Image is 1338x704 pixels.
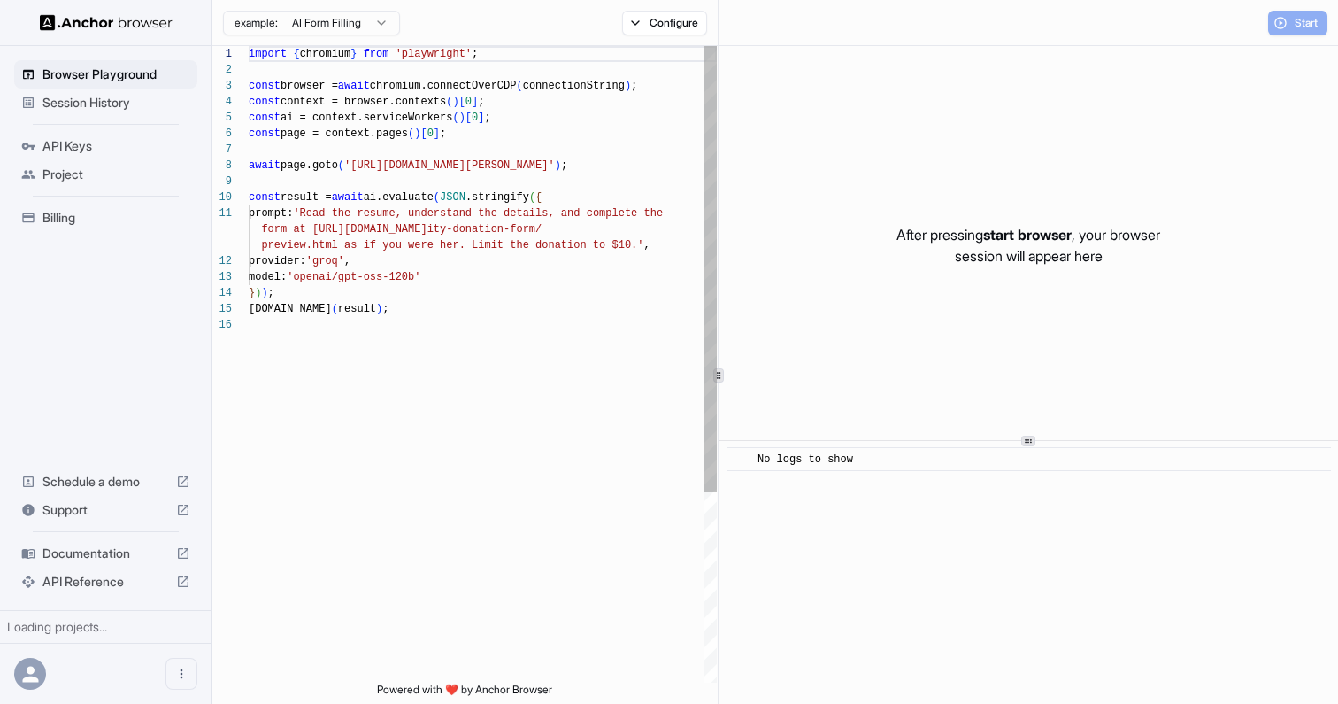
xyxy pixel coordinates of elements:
span: ai = context.serviceWorkers [281,112,452,124]
span: API Keys [42,137,190,155]
span: from [364,48,389,60]
span: ) [452,96,458,108]
span: ; [631,80,637,92]
span: ( [516,80,522,92]
div: 12 [212,253,232,269]
div: 13 [212,269,232,285]
span: JSON [440,191,465,204]
div: Documentation [14,539,197,568]
span: ; [268,287,274,299]
span: ) [459,112,465,124]
span: model: [249,271,287,283]
span: [ [465,112,472,124]
span: result [338,303,376,315]
span: ) [414,128,420,140]
span: ( [452,112,458,124]
span: 'Read the resume, understand the details, and comp [293,207,611,220]
div: 8 [212,158,232,174]
span: ] [434,128,440,140]
span: ​ [735,451,744,468]
div: 16 [212,317,232,333]
span: 0 [427,128,434,140]
span: } [350,48,357,60]
span: import [249,48,287,60]
span: { [293,48,299,60]
span: No logs to show [757,453,853,466]
span: 'openai/gpt-oss-120b' [287,271,420,283]
span: result = [281,191,332,204]
span: [DOMAIN_NAME] [249,303,332,315]
div: Project [14,160,197,189]
div: 15 [212,301,232,317]
span: connectionString [523,80,625,92]
span: ; [561,159,567,172]
span: Documentation [42,545,169,562]
button: Open menu [165,658,197,690]
span: ( [529,191,535,204]
span: { [535,191,542,204]
span: ) [555,159,561,172]
p: After pressing , your browser session will appear here [896,224,1160,267]
span: , [344,255,350,267]
span: ( [408,128,414,140]
span: Support [42,501,169,519]
span: [ [420,128,427,140]
span: ( [434,191,440,204]
span: Session History [42,94,190,112]
span: Project [42,166,190,183]
div: 9 [212,174,232,190]
span: ] [478,112,484,124]
button: Configure [622,11,708,35]
span: '[URL][DOMAIN_NAME][PERSON_NAME]' [344,159,555,172]
div: Support [14,496,197,524]
span: await [338,80,370,92]
span: ; [440,128,446,140]
div: 1 [212,46,232,62]
div: 10 [212,190,232,205]
span: const [249,191,281,204]
span: ) [261,287,267,299]
span: page = context.pages [281,128,408,140]
span: Powered with ❤️ by Anchor Browser [377,683,552,704]
span: const [249,112,281,124]
span: ; [484,112,490,124]
div: 5 [212,110,232,126]
span: prompt: [249,207,293,220]
span: } [249,287,255,299]
div: 7 [212,142,232,158]
span: ; [478,96,484,108]
span: 0 [472,112,478,124]
span: await [332,191,364,204]
span: page.goto [281,159,338,172]
span: context = browser.contexts [281,96,446,108]
span: .stringify [465,191,529,204]
span: API Reference [42,573,169,591]
span: preview.html as if you were her. Limit the donatio [261,239,580,251]
span: ; [382,303,388,315]
span: const [249,96,281,108]
span: ) [625,80,631,92]
span: Billing [42,209,190,227]
span: 'groq' [306,255,344,267]
span: const [249,80,281,92]
div: API Keys [14,132,197,160]
span: const [249,128,281,140]
span: ; [472,48,478,60]
div: Session History [14,89,197,117]
div: 4 [212,94,232,110]
span: example: [235,16,278,30]
div: 3 [212,78,232,94]
img: Anchor Logo [40,14,173,31]
span: ) [376,303,382,315]
span: 0 [465,96,472,108]
div: Schedule a demo [14,468,197,496]
span: ( [446,96,452,108]
span: provider: [249,255,306,267]
span: ( [332,303,338,315]
div: 11 [212,205,232,221]
span: , [643,239,650,251]
div: Browser Playground [14,60,197,89]
span: form at [URL][DOMAIN_NAME] [261,223,427,236]
span: start browser [983,226,1072,244]
span: Browser Playground [42,66,190,83]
